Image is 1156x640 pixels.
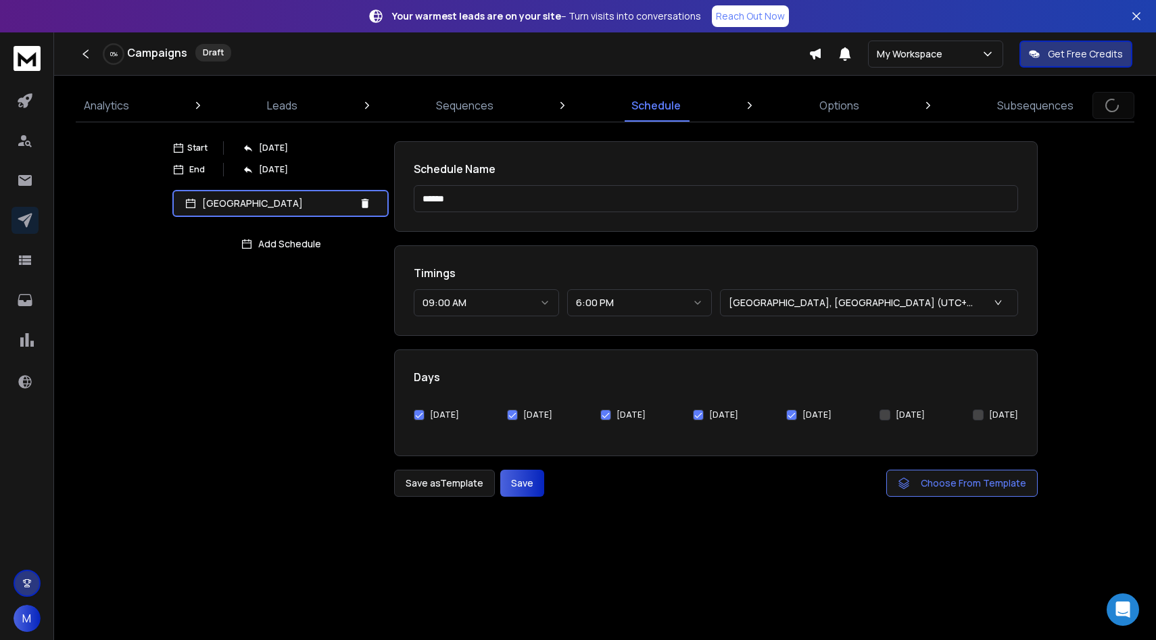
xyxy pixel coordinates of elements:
p: Sequences [436,97,493,114]
p: Schedule [631,97,681,114]
button: M [14,605,41,632]
p: – Turn visits into conversations [392,9,701,23]
button: 09:00 AM [414,289,559,316]
a: Analytics [76,89,137,122]
strong: Your warmest leads are on your site [392,9,561,22]
p: Analytics [84,97,129,114]
h1: Days [414,369,1018,385]
p: Reach Out Now [716,9,785,23]
div: Draft [195,44,231,61]
button: Get Free Credits [1019,41,1132,68]
a: Options [811,89,867,122]
img: logo [14,46,41,71]
p: End [189,164,205,175]
p: [DATE] [259,164,288,175]
p: Leads [267,97,297,114]
a: Subsequences [989,89,1082,122]
label: [DATE] [617,410,646,420]
button: 6:00 PM [567,289,713,316]
p: [GEOGRAPHIC_DATA] [202,197,354,210]
label: [DATE] [709,410,738,420]
a: Sequences [428,89,502,122]
label: [DATE] [802,410,832,420]
button: Save [500,470,544,497]
h1: Campaigns [127,45,187,61]
button: Choose From Template [886,470,1038,497]
a: Schedule [623,89,689,122]
p: 0 % [110,50,118,58]
p: Get Free Credits [1048,47,1123,61]
button: Save asTemplate [394,470,495,497]
span: Choose From Template [921,476,1026,490]
label: [DATE] [896,410,925,420]
div: Open Intercom Messenger [1107,593,1139,626]
label: [DATE] [989,410,1018,420]
h1: Timings [414,265,1018,281]
label: [DATE] [430,410,459,420]
p: Options [819,97,859,114]
p: My Workspace [877,47,948,61]
p: [GEOGRAPHIC_DATA], [GEOGRAPHIC_DATA] (UTC+1:00) [729,296,982,310]
p: Start [187,143,208,153]
label: [DATE] [523,410,552,420]
h1: Schedule Name [414,161,1018,177]
p: [DATE] [259,143,288,153]
p: Subsequences [997,97,1074,114]
button: Add Schedule [172,230,389,257]
a: Leads [259,89,306,122]
a: Reach Out Now [712,5,789,27]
